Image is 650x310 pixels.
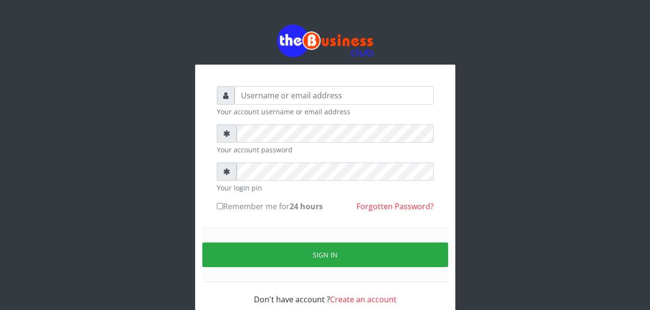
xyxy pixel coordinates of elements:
[217,282,434,305] div: Don't have account ?
[217,183,434,193] small: Your login pin
[290,201,323,212] b: 24 hours
[235,86,434,105] input: Username or email address
[202,243,448,267] button: Sign in
[330,294,397,305] a: Create an account
[217,201,323,212] label: Remember me for
[357,201,434,212] a: Forgotten Password?
[217,203,223,209] input: Remember me for24 hours
[217,107,434,117] small: Your account username or email address
[217,145,434,155] small: Your account password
